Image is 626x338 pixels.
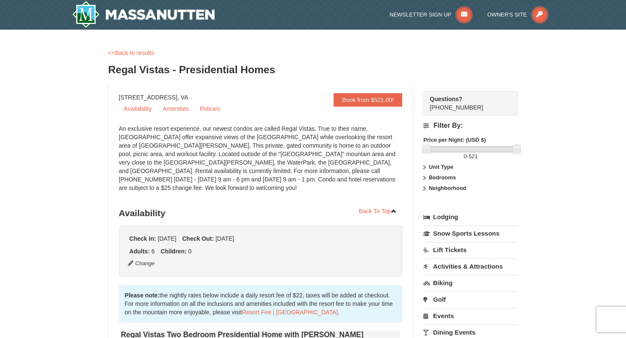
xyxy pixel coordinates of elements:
[429,164,453,170] strong: Unit Type
[125,292,160,299] strong: Please note:
[423,258,518,274] a: Activities & Attractions
[389,11,472,18] a: Newsletter Sign Up
[188,248,192,255] span: 0
[423,308,518,324] a: Events
[72,1,215,28] img: Massanutten Resort Logo
[423,225,518,241] a: Snow Sports Lessons
[108,61,518,78] h3: Regal Vistas - Presidential Homes
[215,235,234,242] span: [DATE]
[463,153,466,159] span: 0
[130,235,156,242] strong: Check In:
[353,205,403,217] a: Back To Top
[195,102,225,115] a: Policies
[429,185,466,191] strong: Neighborhood
[182,235,214,242] strong: Check Out:
[389,11,451,18] span: Newsletter Sign Up
[430,96,462,102] strong: Questions?
[127,259,155,268] button: Change
[334,93,402,107] a: Book from $521.00!
[130,248,150,255] strong: Adults:
[119,124,403,201] div: An exclusive resort experience, our newest condos are called Regal Vistas. True to their name, [G...
[157,235,176,242] span: [DATE]
[242,309,338,316] a: Resort Fee | [GEOGRAPHIC_DATA]
[469,153,478,159] span: 521
[430,95,502,111] span: [PHONE_NUMBER]
[487,11,527,18] span: Owner's Site
[423,122,518,129] h4: Filter By:
[160,248,186,255] strong: Children:
[119,285,403,322] div: the nightly rates below include a daily resort fee of $22, taxes will be added at checkout. For m...
[423,137,485,143] strong: Price per Night: (USD $)
[423,275,518,291] a: Biking
[423,152,518,161] label: -
[487,11,548,18] a: Owner's Site
[119,102,157,115] a: Availability
[157,102,193,115] a: Amenities
[108,49,154,56] a: <<Back to results
[423,291,518,307] a: Golf
[72,1,215,28] a: Massanutten Resort
[152,248,155,255] span: 6
[119,205,403,222] h3: Availability
[429,174,456,181] strong: Bedrooms
[423,209,518,225] a: Lodging
[423,242,518,258] a: Lift Tickets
